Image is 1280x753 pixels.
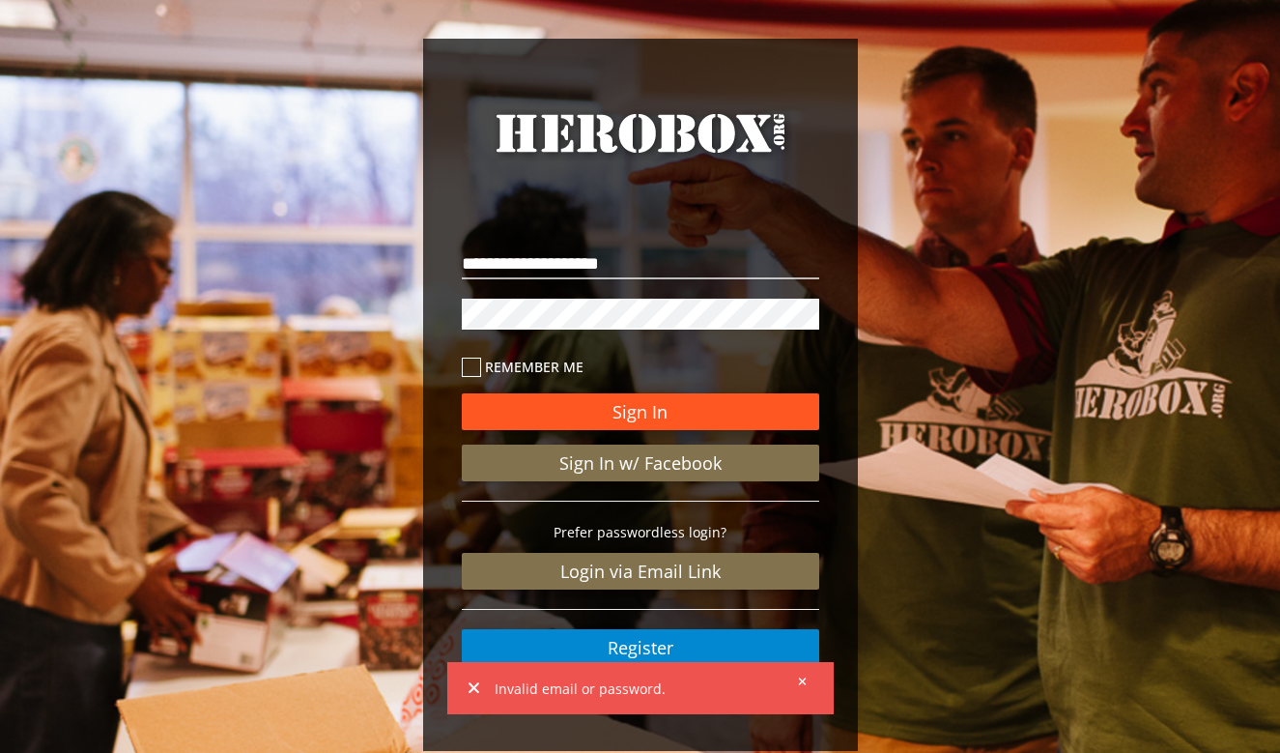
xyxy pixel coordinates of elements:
[495,678,784,700] span: Invalid email or password.
[462,629,819,666] a: Register
[462,553,819,590] a: Login via Email Link
[462,445,819,481] a: Sign In w/ Facebook
[462,521,819,543] p: Prefer passwordless login?
[462,393,819,430] button: Sign In
[462,356,819,378] label: Remember me
[462,106,819,195] a: HeroBox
